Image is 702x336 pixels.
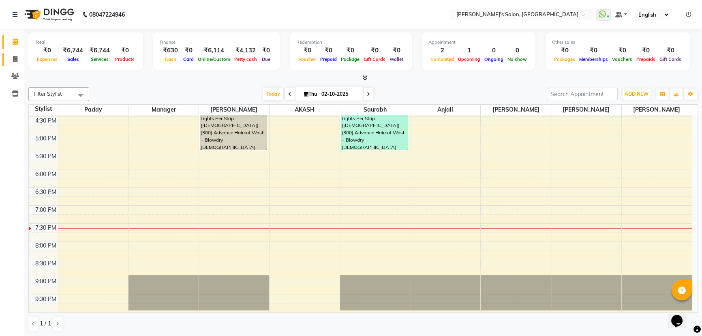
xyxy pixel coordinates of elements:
div: 0 [505,46,529,55]
div: ₹0 [362,46,387,55]
div: ₹0 [318,46,339,55]
div: 8:00 PM [34,241,58,250]
div: ₹0 [552,46,577,55]
input: 2025-10-02 [319,88,360,100]
div: 9:30 PM [34,295,58,304]
div: ₹0 [634,46,657,55]
div: 1 [456,46,482,55]
span: Paddy [58,105,128,115]
div: 6:30 PM [34,188,58,196]
span: Card [181,56,196,62]
div: ₹0 [610,46,634,55]
span: Gift Cards [657,56,683,62]
div: Redemption [296,39,405,46]
div: ₹0 [387,46,405,55]
span: Saurabh [340,105,410,115]
span: ADD NEW [625,91,648,97]
div: ₹0 [577,46,610,55]
div: ₹0 [339,46,362,55]
span: Upcoming [456,56,482,62]
div: Finance [160,39,273,46]
span: Anjali [410,105,480,115]
div: Other sales [552,39,683,46]
div: 7:30 PM [34,224,58,232]
div: 9:00 PM [34,277,58,286]
span: Memberships [577,56,610,62]
div: ₹0 [181,46,196,55]
button: ADD NEW [623,88,651,100]
span: [PERSON_NAME] [551,105,621,115]
span: [PERSON_NAME] [622,105,692,115]
div: Appointment [428,39,529,46]
div: Stylist [29,105,58,113]
span: [PERSON_NAME] [481,105,551,115]
div: Total [35,39,137,46]
div: ₹0 [113,46,137,55]
input: Search Appointment [547,88,618,100]
div: 7:00 PM [34,206,58,214]
div: ₹6,744 [60,46,86,55]
div: Kushika mam 06, TK03, 03:50 PM-05:30 PM, High Lights Per Strip ([DEMOGRAPHIC_DATA]) (300),Advance... [200,92,267,150]
span: Online/Custom [196,56,232,62]
div: ₹630 [160,46,181,55]
span: Voucher [296,56,318,62]
div: ₹6,114 [196,46,232,55]
div: 8:30 PM [34,259,58,268]
span: Vouchers [610,56,634,62]
div: ₹4,132 [232,46,259,55]
div: ₹0 [35,46,60,55]
span: Due [260,56,272,62]
div: ₹0 [296,46,318,55]
div: 2 [428,46,456,55]
span: Prepaids [634,56,657,62]
span: Products [113,56,137,62]
span: Petty cash [232,56,259,62]
div: ₹0 [259,46,273,55]
span: Gift Cards [362,56,387,62]
span: Filter Stylist [34,90,62,97]
span: Expenses [35,56,60,62]
img: logo [21,3,76,26]
span: Packages [552,56,577,62]
span: Services [89,56,111,62]
span: Completed [428,56,456,62]
span: Wallet [387,56,405,62]
span: AKASH [270,105,340,115]
div: 5:30 PM [34,152,58,161]
div: Kushika mam 06, TK03, 03:50 PM-05:30 PM, High Lights Per Strip ([DEMOGRAPHIC_DATA]) (300),Advance... [341,92,408,150]
span: Thu [302,91,319,97]
span: Sales [65,56,81,62]
iframe: chat widget [668,304,694,328]
b: 08047224946 [89,3,125,26]
span: 1 / 1 [40,319,51,328]
div: 6:00 PM [34,170,58,179]
span: Cash [163,56,178,62]
span: Ongoing [482,56,505,62]
div: 0 [482,46,505,55]
span: Manager [128,105,199,115]
span: Prepaid [318,56,339,62]
div: 4:30 PM [34,116,58,125]
div: ₹0 [657,46,683,55]
span: Package [339,56,362,62]
span: No show [505,56,529,62]
span: [PERSON_NAME] [199,105,269,115]
span: Today [263,88,283,100]
div: 5:00 PM [34,134,58,143]
div: ₹6,744 [86,46,113,55]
